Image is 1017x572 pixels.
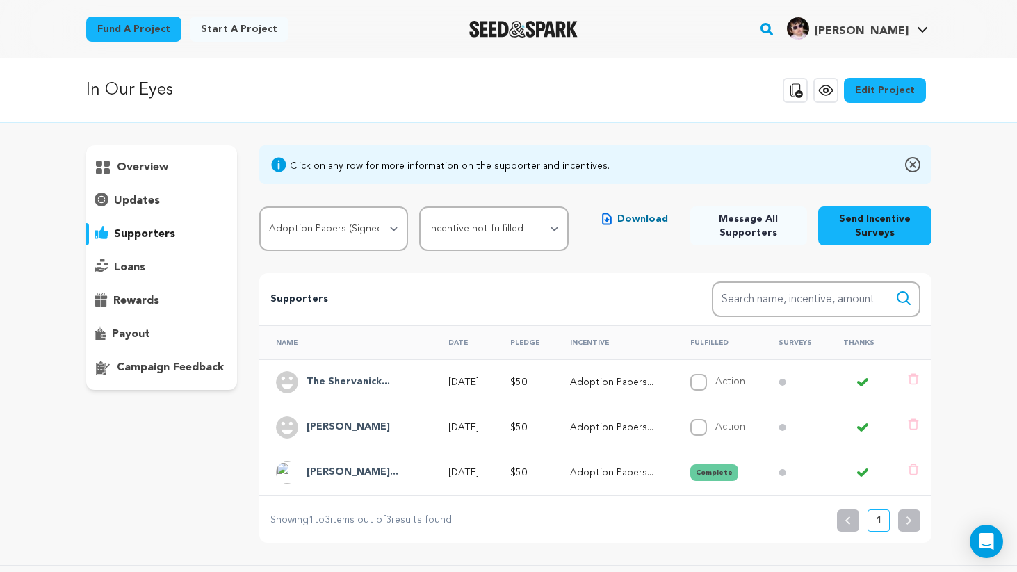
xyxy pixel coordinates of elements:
button: Message All Supporters [690,206,808,245]
span: [PERSON_NAME] [815,26,909,37]
p: Showing to items out of results found [270,512,452,529]
p: In Our Eyes [86,78,173,103]
p: rewards [113,293,159,309]
a: Maris W.'s Profile [784,15,931,40]
th: Incentive [553,325,674,359]
h4: Josh Wilson [307,419,390,436]
th: Fulfilled [674,325,762,359]
th: Thanks [827,325,891,359]
span: $50 [510,423,527,432]
a: Start a project [190,17,288,42]
label: Action [715,422,745,432]
img: ACg8ocJh3SH-MJsDnWhIo1T5_qiWhjGxT4T4V45fzi0vakbvlRBRQA=s96-c [276,461,298,484]
th: Name [259,325,432,359]
p: [DATE] [448,375,485,389]
h4: Partika Katarina [307,464,398,481]
span: 3 [386,515,391,525]
img: Seed&Spark Logo Dark Mode [469,21,578,38]
label: Action [715,377,745,386]
p: campaign feedback [117,359,224,376]
p: payout [112,326,150,343]
a: Fund a project [86,17,181,42]
span: Download [617,212,668,226]
th: Date [432,325,494,359]
p: [DATE] [448,420,485,434]
button: Send Incentive Surveys [818,206,931,245]
span: $50 [510,377,527,387]
div: Open Intercom Messenger [970,525,1003,558]
img: user.png [276,371,298,393]
th: Pledge [494,325,553,359]
a: Seed&Spark Homepage [469,21,578,38]
p: supporters [114,226,175,243]
p: Adoption Papers (Signed and Sealed) [570,375,665,389]
p: Adoption Papers (Signed and Sealed) [570,420,665,434]
span: 3 [325,515,330,525]
a: Edit Project [844,78,926,103]
h4: The Shervanick Family [307,374,390,391]
p: Adoption Papers (Signed and Sealed) [570,466,665,480]
span: $50 [510,468,527,477]
img: close-o.svg [905,156,920,173]
div: Click on any row for more information on the supporter and incentives. [290,159,610,173]
button: Complete [690,464,738,481]
span: 1 [309,515,314,525]
img: b30a6a2efdfb7508.jpg [787,17,809,40]
button: 1 [868,509,890,532]
button: Download [591,206,679,231]
p: 1 [876,514,881,528]
p: loans [114,259,145,276]
p: Supporters [270,291,667,308]
p: overview [117,159,168,176]
th: Surveys [762,325,827,359]
p: [DATE] [448,466,485,480]
div: Maris W.'s Profile [787,17,909,40]
p: updates [114,193,160,209]
img: user.png [276,416,298,439]
span: Message All Supporters [701,212,797,240]
input: Search name, incentive, amount [712,281,920,317]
